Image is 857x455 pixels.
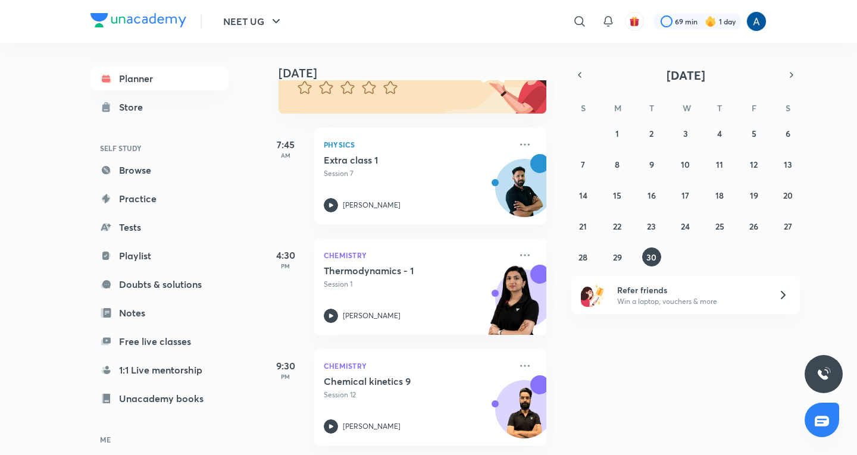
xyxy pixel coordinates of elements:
[262,262,309,269] p: PM
[642,124,661,143] button: September 2, 2025
[574,155,593,174] button: September 7, 2025
[481,265,546,347] img: unacademy
[608,186,627,205] button: September 15, 2025
[710,155,729,174] button: September 11, 2025
[642,155,661,174] button: September 9, 2025
[710,124,729,143] button: September 4, 2025
[617,284,764,296] h6: Refer friends
[717,102,722,114] abbr: Thursday
[676,186,695,205] button: September 17, 2025
[715,221,724,232] abbr: September 25, 2025
[617,296,764,307] p: Win a laptop, vouchers & more
[581,159,585,170] abbr: September 7, 2025
[90,429,229,450] h6: ME
[574,247,593,266] button: September 28, 2025
[625,12,644,31] button: avatar
[496,387,553,444] img: Avatar
[784,221,792,232] abbr: September 27, 2025
[574,186,593,205] button: September 14, 2025
[646,252,656,263] abbr: September 30, 2025
[262,373,309,380] p: PM
[579,190,587,201] abbr: September 14, 2025
[786,128,790,139] abbr: September 6, 2025
[262,137,309,152] h5: 7:45
[90,387,229,410] a: Unacademy books
[750,159,758,170] abbr: September 12, 2025
[642,247,661,266] button: September 30, 2025
[676,216,695,236] button: September 24, 2025
[90,158,229,182] a: Browse
[648,190,656,201] abbr: September 16, 2025
[745,155,764,174] button: September 12, 2025
[574,216,593,236] button: September 21, 2025
[324,248,511,262] p: Chemistry
[90,272,229,296] a: Doubts & solutions
[90,13,186,30] a: Company Logo
[745,186,764,205] button: September 19, 2025
[324,390,511,400] p: Session 12
[647,221,656,232] abbr: September 23, 2025
[786,102,790,114] abbr: Saturday
[629,16,640,27] img: avatar
[90,244,229,268] a: Playlist
[778,124,797,143] button: September 6, 2025
[750,190,758,201] abbr: September 19, 2025
[324,154,472,166] h5: Extra class 1
[649,102,654,114] abbr: Tuesday
[676,124,695,143] button: September 3, 2025
[90,215,229,239] a: Tests
[496,165,553,222] img: Avatar
[752,102,756,114] abbr: Friday
[778,186,797,205] button: September 20, 2025
[746,11,767,32] img: Anees Ahmed
[784,159,792,170] abbr: September 13, 2025
[90,67,229,90] a: Planner
[90,187,229,211] a: Practice
[649,128,653,139] abbr: September 2, 2025
[681,221,690,232] abbr: September 24, 2025
[783,190,793,201] abbr: September 20, 2025
[667,67,705,83] span: [DATE]
[817,367,831,381] img: ttu
[343,200,401,211] p: [PERSON_NAME]
[649,159,654,170] abbr: September 9, 2025
[90,13,186,27] img: Company Logo
[613,190,621,201] abbr: September 15, 2025
[324,137,511,152] p: Physics
[608,247,627,266] button: September 29, 2025
[578,252,587,263] abbr: September 28, 2025
[745,124,764,143] button: September 5, 2025
[614,102,621,114] abbr: Monday
[681,190,689,201] abbr: September 17, 2025
[683,128,688,139] abbr: September 3, 2025
[90,330,229,353] a: Free live classes
[90,358,229,382] a: 1:1 Live mentorship
[90,95,229,119] a: Store
[752,128,756,139] abbr: September 5, 2025
[324,375,472,387] h5: Chemical kinetics 9
[608,155,627,174] button: September 8, 2025
[608,216,627,236] button: September 22, 2025
[119,100,150,114] div: Store
[324,168,511,179] p: Session 7
[778,216,797,236] button: September 27, 2025
[216,10,290,33] button: NEET UG
[681,159,690,170] abbr: September 10, 2025
[710,186,729,205] button: September 18, 2025
[716,159,723,170] abbr: September 11, 2025
[778,155,797,174] button: September 13, 2025
[324,265,472,277] h5: Thermodynamics - 1
[262,359,309,373] h5: 9:30
[262,152,309,159] p: AM
[581,283,605,307] img: referral
[262,248,309,262] h5: 4:30
[705,15,717,27] img: streak
[642,186,661,205] button: September 16, 2025
[343,310,401,321] p: [PERSON_NAME]
[90,138,229,158] h6: SELF STUDY
[749,221,758,232] abbr: September 26, 2025
[343,421,401,432] p: [PERSON_NAME]
[90,301,229,325] a: Notes
[676,155,695,174] button: September 10, 2025
[615,159,620,170] abbr: September 8, 2025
